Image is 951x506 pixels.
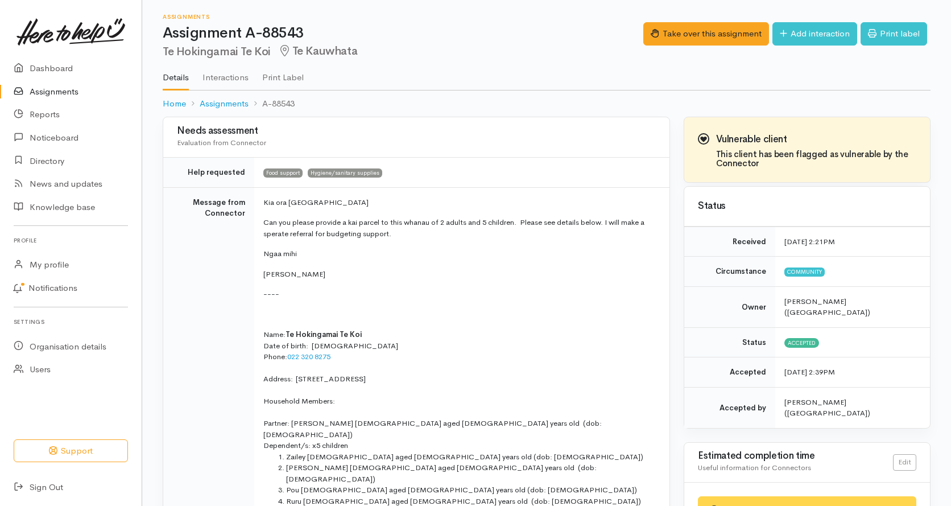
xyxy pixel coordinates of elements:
[286,451,656,463] li: Zailey [DEMOGRAPHIC_DATA] aged [DEMOGRAPHIC_DATA] years old (dob: [DEMOGRAPHIC_DATA])
[14,314,128,330] h6: Settings
[263,396,656,407] div: Household Members:
[200,97,249,110] a: Assignments
[286,462,656,484] li: [PERSON_NAME] [DEMOGRAPHIC_DATA] aged [DEMOGRAPHIC_DATA] years old (dob: [DEMOGRAPHIC_DATA])
[775,387,930,428] td: [PERSON_NAME] ([GEOGRAPHIC_DATA])
[784,297,870,318] span: [PERSON_NAME] ([GEOGRAPHIC_DATA])
[772,22,857,46] a: Add interaction
[163,45,643,58] h2: Te Hokingamai Te Koi
[263,168,303,178] span: Food support
[263,217,656,239] p: Can you please provide a kai parcel to this whanau of 2 adults and 5 children. Please see details...
[163,14,643,20] h6: Assignments
[177,138,266,147] span: Evaluation from Connector
[643,22,769,46] button: Take over this assignment
[308,168,382,178] span: Hygiene/sanitary supplies
[684,327,775,357] td: Status
[684,257,775,287] td: Circumstance
[163,90,931,117] nav: breadcrumb
[698,201,916,212] h3: Status
[893,454,916,471] a: Edit
[202,57,249,89] a: Interactions
[263,351,656,363] div: Phone:
[163,97,186,110] a: Home
[263,248,656,260] p: Ngaa mihi
[249,97,295,110] li: A-88543
[163,158,254,188] td: Help requested
[263,440,656,451] div: Dependent/s: x5 children
[163,25,643,42] h1: Assignment A-88543
[684,227,775,257] td: Received
[263,329,656,340] div: Name:
[784,268,825,277] span: Community
[263,289,656,300] p: ----
[14,439,128,463] button: Support
[262,57,304,89] a: Print Label
[684,357,775,388] td: Accepted
[784,367,835,377] time: [DATE] 2:39PM
[784,237,835,246] time: [DATE] 2:21PM
[684,286,775,327] td: Owner
[263,197,656,208] p: Kia ora [GEOGRAPHIC_DATA]
[263,373,656,385] div: Address: [STREET_ADDRESS]
[263,418,656,440] div: Partner: [PERSON_NAME] [DEMOGRAPHIC_DATA] aged [DEMOGRAPHIC_DATA] years old (dob: [DEMOGRAPHIC_DA...
[286,330,362,339] span: Te Hokingamai Te Koi
[716,134,916,145] h3: Vulnerable client
[14,233,128,248] h6: Profile
[684,387,775,428] td: Accepted by
[287,352,330,361] a: 022 320 8275
[278,44,357,58] span: Te Kauwhata
[286,484,656,496] li: Pou [DEMOGRAPHIC_DATA] aged [DEMOGRAPHIC_DATA] years old (dob: [DEMOGRAPHIC_DATA])
[716,150,916,168] h4: This client has been flagged as vulnerable by the Connector
[698,451,893,462] h3: Estimated completion time
[263,340,656,352] div: Date of birth: [DEMOGRAPHIC_DATA]
[263,269,656,280] p: [PERSON_NAME]
[784,338,819,347] span: Accepted
[163,57,189,90] a: Details
[698,463,811,472] span: Useful information for Connectors
[177,126,656,137] h3: Needs assessment
[861,22,927,46] a: Print label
